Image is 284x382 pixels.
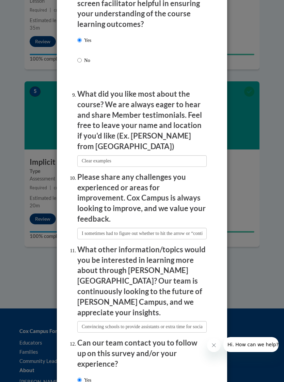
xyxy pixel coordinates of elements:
input: Yes [77,36,82,44]
p: What did you like most about the course? We are always eager to hear and share Member testimonial... [77,89,207,152]
p: No [84,57,91,64]
p: Yes [84,36,91,44]
p: Can our team contact you to follow up on this survey and/or your experience? [77,338,207,369]
p: Please share any challenges you experienced or areas for improvement. Cox Campus is always lookin... [77,172,207,224]
input: No [77,57,82,64]
p: What other information/topics would you be interested in learning more about through [PERSON_NAME... [77,244,207,318]
iframe: Message from company [223,337,279,352]
iframe: Close message [207,338,221,352]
